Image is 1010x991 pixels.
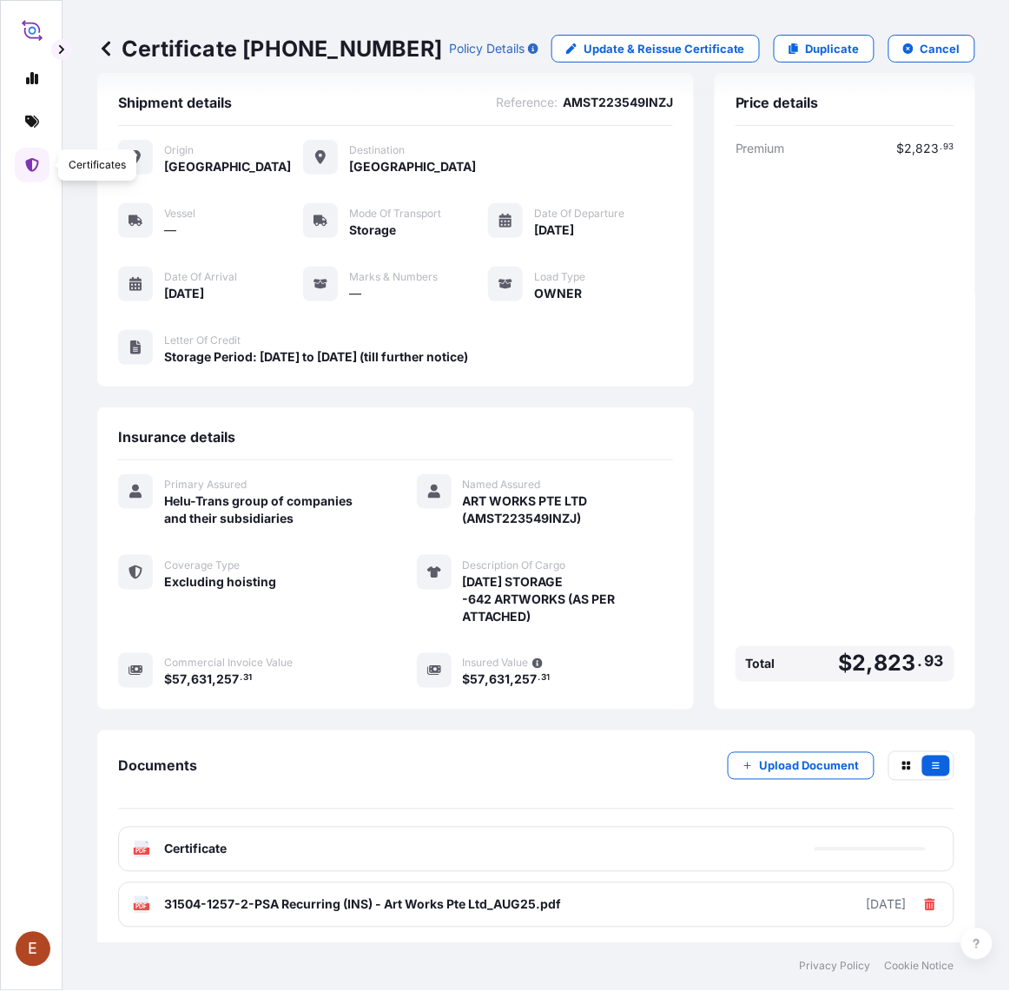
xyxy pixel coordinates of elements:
span: Primary Assured [164,478,247,492]
span: Insured Value [463,657,529,671]
span: 257 [216,674,239,686]
span: Reference : [496,94,558,111]
span: OWNER [534,285,582,302]
span: 93 [925,657,944,667]
span: 823 [874,653,916,675]
span: ART WORKS PTE LTD (AMST223549INZJ) [463,492,674,527]
span: Shipment details [118,94,232,111]
span: 57 [471,674,485,686]
span: Price details [736,94,819,111]
span: , [212,674,216,686]
span: 31504-1257-2-PSA Recurring (INS) - Art Works Pte Ltd_AUG25.pdf [164,896,561,914]
span: 31 [243,676,252,682]
a: PDF31504-1257-2-PSA Recurring (INS) - Art Works Pte Ltd_AUG25.pdf[DATE] [118,882,954,928]
span: Helu-Trans group of companies and their subsidiaries [164,492,375,527]
span: $ [463,674,471,686]
a: Duplicate [774,35,875,63]
a: Privacy Policy [800,960,871,974]
span: [DATE] STORAGE -642 ARTWORKS (AS PER ATTACHED) [463,573,674,625]
span: 631 [490,674,511,686]
span: . [538,676,540,682]
span: $ [839,653,853,675]
span: , [187,674,191,686]
span: Load Type [534,270,585,284]
span: Certificate [164,841,227,858]
span: Named Assured [463,478,541,492]
span: [GEOGRAPHIC_DATA] [349,158,476,175]
span: Origin [164,143,194,157]
span: Total [746,656,776,673]
span: $ [164,674,172,686]
a: Update & Reissue Certificate [551,35,760,63]
span: Letter of Credit [164,334,241,347]
span: . [941,144,943,150]
span: Vessel [164,207,195,221]
text: PDF [136,904,148,910]
div: Certificates [58,149,136,181]
span: , [913,142,916,155]
span: Insurance details [118,428,235,446]
p: Duplicate [806,40,860,57]
p: Update & Reissue Certificate [584,40,745,57]
span: . [918,657,923,667]
span: 631 [191,674,212,686]
p: Certificate [PHONE_NUMBER] [97,35,442,63]
span: , [485,674,490,686]
span: Marks & Numbers [349,270,438,284]
span: Mode of Transport [349,207,441,221]
span: Documents [118,757,197,775]
div: [DATE] [867,896,907,914]
span: 93 [944,144,954,150]
span: , [511,674,515,686]
span: Date of Departure [534,207,624,221]
span: 257 [515,674,538,686]
a: Cookie Notice [885,960,954,974]
span: Excluding hoisting [164,573,276,591]
span: 57 [172,674,187,686]
span: [DATE] [534,221,574,239]
span: 31 [541,676,550,682]
span: AMST223549INZJ [563,94,673,111]
button: Cancel [888,35,975,63]
span: Storage Period: [DATE] to [DATE] (till further notice) [164,348,468,366]
p: Policy Details [449,40,525,57]
text: PDF [136,849,148,855]
span: Premium [736,140,785,157]
span: E [29,941,38,958]
span: . [240,676,242,682]
span: , [867,653,874,675]
span: — [164,221,176,239]
span: 2 [905,142,913,155]
p: Cancel [921,40,960,57]
span: [DATE] [164,285,204,302]
span: — [349,285,361,302]
span: Coverage Type [164,558,240,572]
button: Upload Document [728,752,875,780]
span: $ [897,142,905,155]
span: Date of Arrival [164,270,237,284]
span: 2 [853,653,867,675]
span: Description Of Cargo [463,558,566,572]
span: Commercial Invoice Value [164,657,293,671]
span: Destination [349,143,405,157]
span: [GEOGRAPHIC_DATA] [164,158,291,175]
span: Storage [349,221,396,239]
span: 823 [916,142,940,155]
p: Upload Document [760,757,860,775]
